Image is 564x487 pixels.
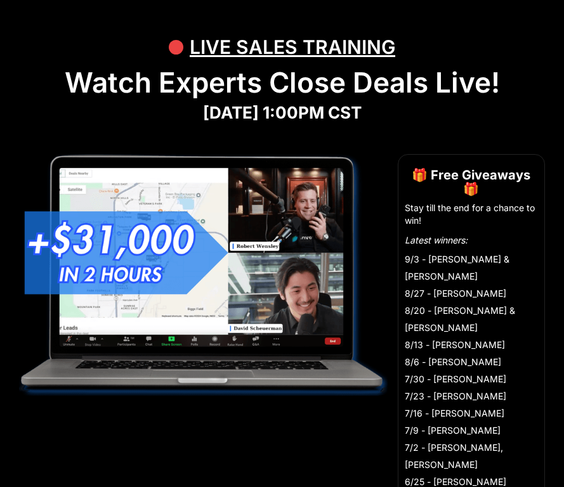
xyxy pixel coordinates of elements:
[13,66,551,100] h1: Watch Experts Close Deals Live!
[405,202,538,227] li: Stay till the end for a chance to win!
[190,28,395,66] div: LIVE SALES TRAINING
[405,235,468,245] em: Latest winners:
[412,167,530,197] strong: 🎁 Free Giveaways 🎁
[203,103,362,122] strong: [DATE] 1:00PM CST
